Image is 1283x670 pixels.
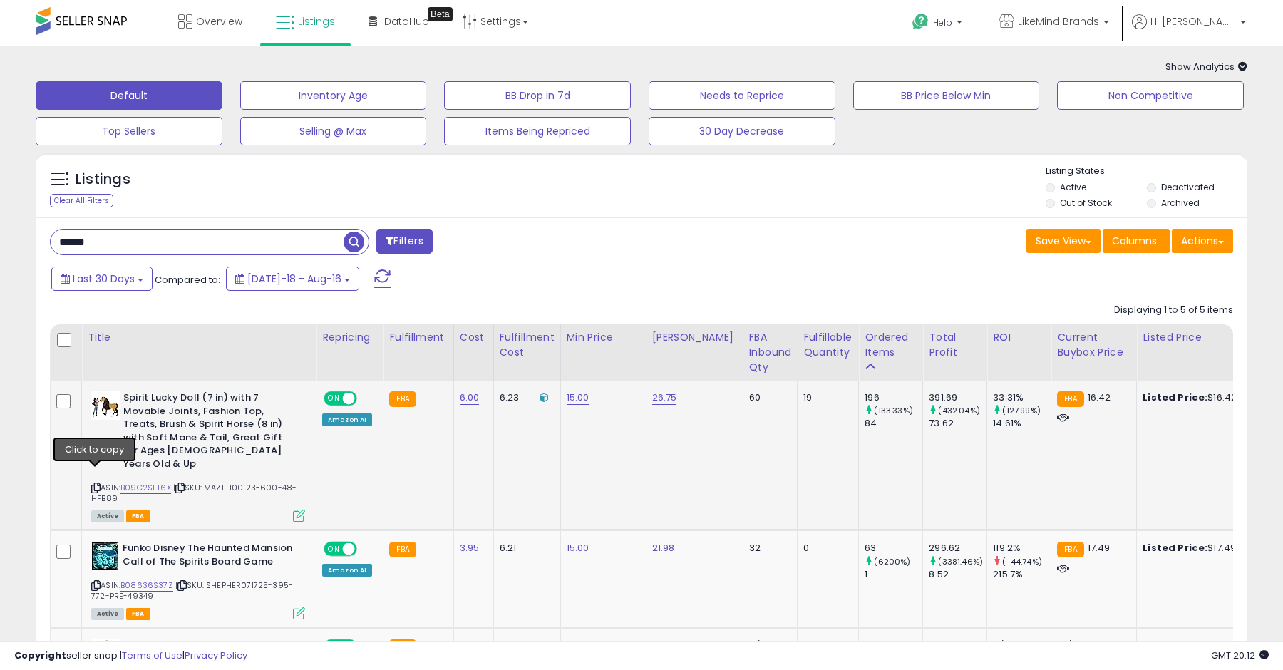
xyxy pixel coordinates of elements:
small: (3381.46%) [938,556,983,567]
span: Overview [196,14,242,29]
small: (133.33%) [874,405,912,416]
div: Title [88,330,310,345]
span: Columns [1112,234,1157,248]
label: Deactivated [1161,181,1215,193]
div: 119.2% [993,542,1051,555]
button: Actions [1172,229,1233,253]
div: 1 [865,568,922,581]
label: Out of Stock [1060,197,1112,209]
div: 14.61% [993,417,1051,430]
p: Listing States: [1046,165,1247,178]
button: Filters [376,229,432,254]
div: Total Profit [929,330,981,360]
b: Listed Price: [1143,391,1207,404]
i: Get Help [912,13,929,31]
span: All listings currently available for purchase on Amazon [91,608,124,620]
b: Funko Disney The Haunted Mansion Call of The Spirits Board Game [123,542,296,572]
span: Last 30 Days [73,272,135,286]
span: LikeMind Brands [1018,14,1099,29]
button: [DATE]-18 - Aug-16 [226,267,359,291]
span: OFF [355,393,378,405]
small: (-44.74%) [1002,556,1041,567]
div: 33.31% [993,391,1051,404]
b: Listed Price: [1143,541,1207,555]
div: 6.23 [500,391,550,404]
button: Default [36,81,222,110]
div: $16.42 [1143,391,1261,404]
a: B08636S37Z [120,579,173,592]
div: Repricing [322,330,377,345]
a: Privacy Policy [185,649,247,662]
label: Active [1060,181,1086,193]
div: Fulfillment Cost [500,330,555,360]
span: Hi [PERSON_NAME] [1150,14,1236,29]
div: 32 [749,542,787,555]
div: Ordered Items [865,330,917,360]
div: 0 [803,542,847,555]
img: 413nllAp+sL._SL40_.jpg [91,391,120,420]
div: FBA inbound Qty [749,330,792,375]
span: FBA [126,510,150,522]
span: ON [325,543,343,555]
a: 26.75 [652,391,677,405]
div: 391.69 [929,391,986,404]
small: FBA [389,391,416,407]
span: 2025-09-16 20:12 GMT [1211,649,1269,662]
span: ON [325,393,343,405]
a: 15.00 [567,391,589,405]
small: FBA [389,542,416,557]
button: 30 Day Decrease [649,117,835,145]
div: 84 [865,417,922,430]
a: Terms of Use [122,649,182,662]
span: 16.42 [1088,391,1111,404]
button: Columns [1103,229,1170,253]
div: 296.62 [929,542,986,555]
div: Cost [460,330,488,345]
button: Inventory Age [240,81,427,110]
span: [DATE]-18 - Aug-16 [247,272,341,286]
a: B09C2SFT6X [120,482,171,494]
div: ASIN: [91,391,305,520]
button: Non Competitive [1057,81,1244,110]
a: 15.00 [567,541,589,555]
span: Compared to: [155,273,220,287]
div: 19 [803,391,847,404]
div: Amazon AI [322,564,372,577]
button: Needs to Reprice [649,81,835,110]
a: Help [901,2,977,46]
div: Amazon AI [322,413,372,426]
button: Save View [1026,229,1101,253]
button: Last 30 Days [51,267,153,291]
button: BB Drop in 7d [444,81,631,110]
div: 73.62 [929,417,986,430]
div: 60 [749,391,787,404]
small: (6200%) [874,556,910,567]
span: Listings [298,14,335,29]
small: (432.04%) [938,405,979,416]
div: Clear All Filters [50,194,113,207]
button: Selling @ Max [240,117,427,145]
div: Listed Price [1143,330,1266,345]
div: 6.21 [500,542,550,555]
span: Help [933,16,952,29]
div: Tooltip anchor [428,7,453,21]
small: FBA [1057,542,1083,557]
span: | SKU: SHEPHER071725-395-772-PRE-49349 [91,579,293,601]
a: 3.95 [460,541,480,555]
small: (127.99%) [1002,405,1040,416]
span: 17.49 [1088,541,1111,555]
div: 196 [865,391,922,404]
a: 6.00 [460,391,480,405]
div: 8.52 [929,568,986,581]
div: Fulfillable Quantity [803,330,852,360]
div: 63 [865,542,922,555]
span: | SKU: MAZEL100123-600-48-HFB89 [91,482,297,503]
a: 21.98 [652,541,675,555]
div: seller snap | | [14,649,247,663]
span: DataHub [384,14,429,29]
div: Displaying 1 to 5 of 5 items [1114,304,1233,317]
div: Min Price [567,330,640,345]
div: Fulfillment [389,330,447,345]
div: ROI [993,330,1045,345]
button: Items Being Repriced [444,117,631,145]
